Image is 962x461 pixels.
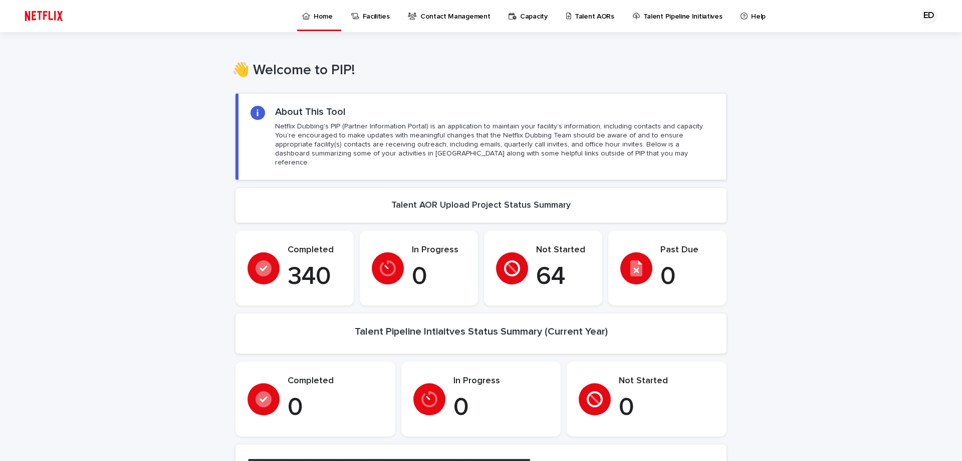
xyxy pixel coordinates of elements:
p: Past Due [660,245,714,256]
h1: 👋 Welcome to PIP! [232,62,723,79]
p: 64 [536,262,590,292]
p: Not Started [536,245,590,256]
p: In Progress [412,245,466,256]
p: Not Started [619,376,714,387]
p: 340 [288,262,342,292]
p: 0 [288,393,383,423]
img: ifQbXi3ZQGMSEF7WDB7W [20,6,68,26]
h2: Talent AOR Upload Project Status Summary [391,200,571,211]
p: Netflix Dubbing's PIP (Partner Information Portal) is an application to maintain your facility's ... [275,122,714,168]
p: 0 [660,262,714,292]
p: Completed [288,376,383,387]
p: 0 [412,262,466,292]
p: Completed [288,245,342,256]
p: In Progress [453,376,549,387]
div: ED [921,8,937,24]
p: 0 [619,393,714,423]
h2: About This Tool [275,106,346,118]
h2: Talent Pipeline Intiaitves Status Summary (Current Year) [355,326,608,338]
p: 0 [453,393,549,423]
